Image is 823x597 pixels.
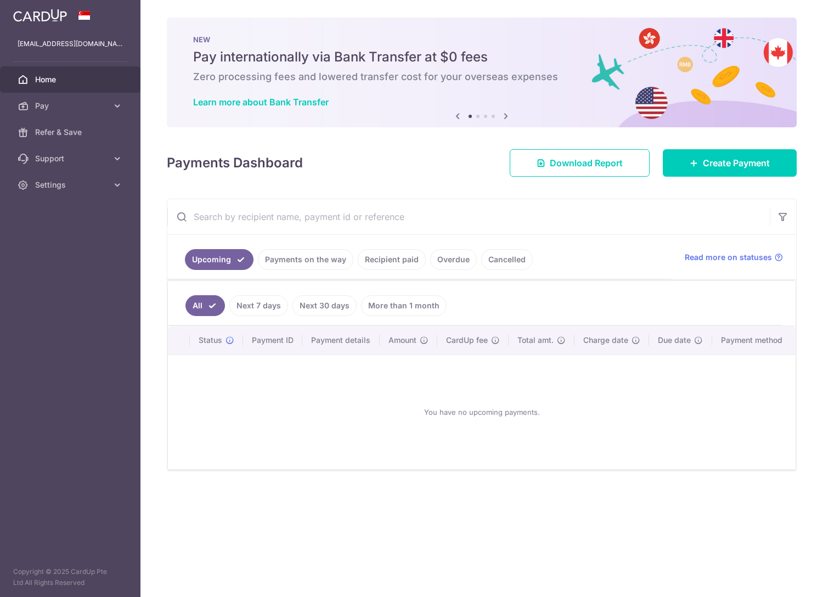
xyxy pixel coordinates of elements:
span: Support [35,153,108,164]
span: Charge date [583,335,628,346]
a: Learn more about Bank Transfer [193,97,329,108]
iframe: Opens a widget where you can find more information [753,564,812,592]
span: Due date [658,335,691,346]
span: Home [35,74,108,85]
th: Payment ID [243,326,302,354]
img: CardUp [13,9,67,22]
span: Status [199,335,222,346]
span: CardUp fee [446,335,488,346]
a: Cancelled [481,249,533,270]
a: All [185,295,225,316]
span: Pay [35,100,108,111]
p: NEW [193,35,770,44]
a: Next 30 days [292,295,357,316]
span: Amount [388,335,416,346]
a: Create Payment [663,149,797,177]
p: [EMAIL_ADDRESS][DOMAIN_NAME] [18,38,123,49]
span: Refer & Save [35,127,108,138]
a: More than 1 month [361,295,447,316]
a: Next 7 days [229,295,288,316]
h5: Pay internationally via Bank Transfer at $0 fees [193,48,770,66]
a: Read more on statuses [685,252,783,263]
a: Payments on the way [258,249,353,270]
a: Overdue [430,249,477,270]
a: Upcoming [185,249,253,270]
h6: Zero processing fees and lowered transfer cost for your overseas expenses [193,70,770,83]
span: Read more on statuses [685,252,772,263]
a: Recipient paid [358,249,426,270]
th: Payment details [302,326,379,354]
img: Bank transfer banner [167,18,797,127]
div: You have no upcoming payments. [181,364,782,460]
span: Download Report [550,156,623,170]
a: Download Report [510,149,650,177]
span: Settings [35,179,108,190]
h4: Payments Dashboard [167,153,303,173]
th: Payment method [712,326,796,354]
span: Create Payment [703,156,770,170]
span: Total amt. [517,335,554,346]
input: Search by recipient name, payment id or reference [167,199,770,234]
